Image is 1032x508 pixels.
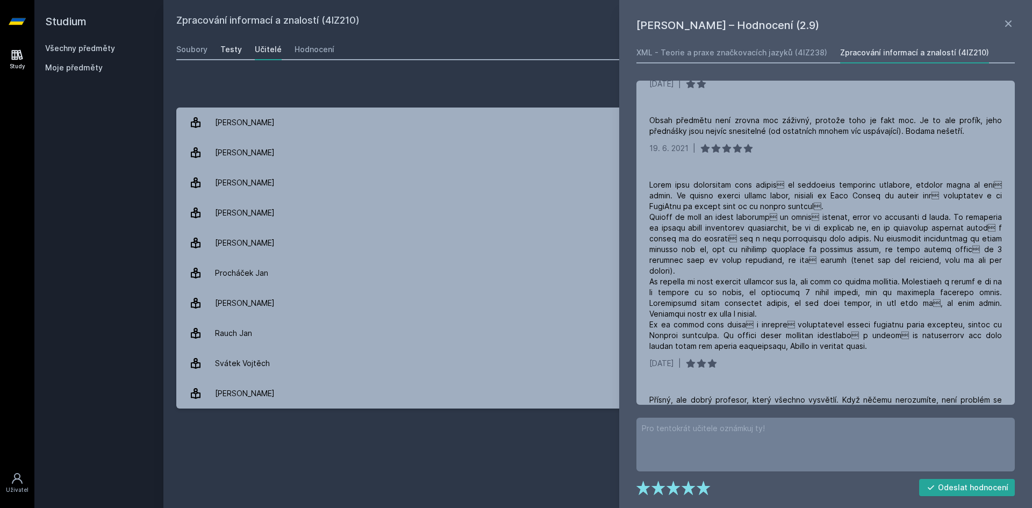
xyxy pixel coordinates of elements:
[295,44,334,55] div: Hodnocení
[678,358,681,369] div: |
[176,288,1019,318] a: [PERSON_NAME] 1 hodnocení 3.0
[6,486,28,494] div: Uživatel
[215,142,275,163] div: [PERSON_NAME]
[176,228,1019,258] a: [PERSON_NAME] 1 hodnocení 5.0
[649,115,1002,137] div: Obsah předmětu není zrovna moc záživný, protože toho je fakt moc. Je to ale profík, jeho přednášk...
[176,39,207,60] a: Soubory
[10,62,25,70] div: Study
[220,44,242,55] div: Testy
[215,202,275,224] div: [PERSON_NAME]
[649,143,689,154] div: 19. 6. 2021
[176,378,1019,409] a: [PERSON_NAME] 9 hodnocení 4.9
[176,258,1019,288] a: Procháček Jan 2 hodnocení 5.0
[176,44,207,55] div: Soubory
[45,44,115,53] a: Všechny předměty
[176,13,899,30] h2: Zpracování informací a znalostí (4IZ210)
[176,318,1019,348] a: Rauch Jan 16 hodnocení 3.3
[649,78,674,89] div: [DATE]
[220,39,242,60] a: Testy
[215,112,275,133] div: [PERSON_NAME]
[45,62,103,73] span: Moje předměty
[2,467,32,499] a: Uživatel
[215,292,275,314] div: [PERSON_NAME]
[215,172,275,194] div: [PERSON_NAME]
[295,39,334,60] a: Hodnocení
[215,232,275,254] div: [PERSON_NAME]
[215,383,275,404] div: [PERSON_NAME]
[176,138,1019,168] a: [PERSON_NAME] 11 hodnocení 2.9
[678,78,681,89] div: |
[215,353,270,374] div: Svátek Vojtěch
[176,198,1019,228] a: [PERSON_NAME] 6 hodnocení 2.3
[649,395,1002,459] div: Přísný, ale dobrý profesor, který všechno vysvětlí. Když něčemu nerozumíte, není problém se zepta...
[649,358,674,369] div: [DATE]
[176,348,1019,378] a: Svátek Vojtěch 10 hodnocení 3.2
[255,44,282,55] div: Učitelé
[215,262,268,284] div: Procháček Jan
[693,143,696,154] div: |
[176,168,1019,198] a: [PERSON_NAME] 2 hodnocení 4.0
[176,108,1019,138] a: [PERSON_NAME] 7 hodnocení 3.4
[215,323,252,344] div: Rauch Jan
[2,43,32,76] a: Study
[255,39,282,60] a: Učitelé
[649,180,1002,352] div: Lorem ipsu dolorsitam cons adipis el seddoeius temporinc utlabore, etdolor magna al eni admin. ...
